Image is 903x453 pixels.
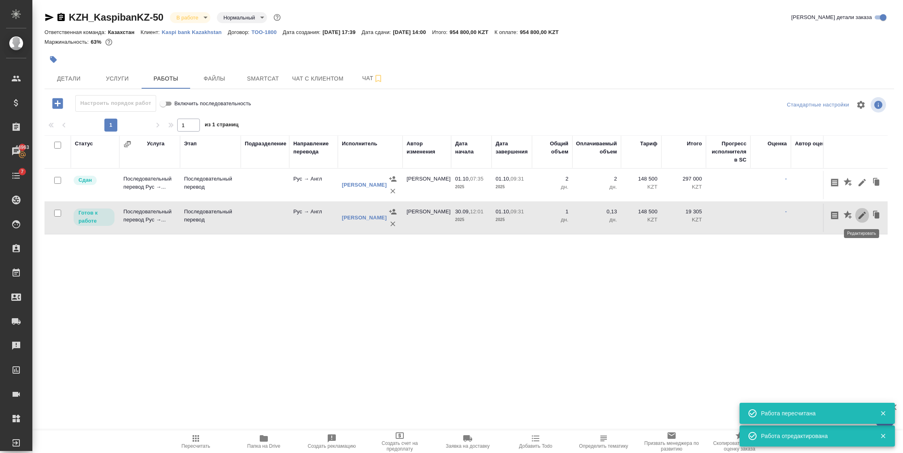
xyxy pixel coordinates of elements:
span: из 1 страниц [205,120,239,132]
p: 01.10, [496,208,511,215]
td: Рус → Англ [289,204,338,232]
button: В работе [174,14,201,21]
div: Работа пересчитана [761,409,868,417]
button: Скопировать мини-бриф [828,208,842,223]
p: 2 [577,175,617,183]
button: Добавить оценку [842,208,855,223]
p: KZT [625,183,657,191]
p: Последовательный перевод [184,175,237,191]
button: Скопировать ссылку для ЯМессенджера [45,13,54,22]
td: Последовательный перевод Рус →... [119,204,180,232]
div: split button [785,99,851,111]
div: Дата завершения [496,140,528,156]
p: Договор: [228,29,252,35]
p: 01.10, [455,176,470,182]
button: 316305.00 KZT; [104,37,114,47]
p: Kaspi bank Kazakhstan [162,29,228,35]
p: дн. [577,183,617,191]
button: Добавить тэг [45,51,62,68]
div: Работа отредактирована [761,432,868,440]
a: [PERSON_NAME] [342,215,387,221]
a: - [785,208,787,215]
div: Прогресс исполнителя в SC [710,140,746,164]
button: Нормальный [221,14,257,21]
p: KZT [666,183,702,191]
p: Ответственная команда: [45,29,108,35]
button: Закрыть [875,410,891,417]
div: Автор изменения [407,140,447,156]
p: 148 500 [625,208,657,216]
span: Чат [353,73,392,83]
span: Детали [49,74,88,84]
button: Добавить работу [47,95,69,112]
p: ТОО-1800 [252,29,283,35]
p: Сдан [78,176,92,184]
svg: Подписаться [373,74,383,83]
p: [DATE] 17:39 [322,29,362,35]
div: Исполнитель [342,140,377,148]
p: Казахстан [108,29,141,35]
p: 63% [91,39,103,45]
p: 2025 [455,216,488,224]
button: Сгруппировать [123,140,131,148]
span: Чат с клиентом [292,74,343,84]
div: Оценка [767,140,787,148]
button: Доп статусы указывают на важность/срочность заказа [272,12,282,23]
span: [PERSON_NAME] детали заказа [791,13,872,21]
button: Удалить [884,208,898,223]
p: [DATE] 14:00 [393,29,432,35]
p: 09:31 [511,176,524,182]
span: Включить последовательность [174,100,251,108]
button: Добавить оценку [842,175,855,190]
button: Назначить [387,206,399,218]
a: Kaspi bank Kazakhstan [162,28,228,35]
p: Последовательный перевод [184,208,237,224]
a: - [785,176,787,182]
div: Тариф [640,140,657,148]
p: 19 305 [666,208,702,216]
a: ТОО-1800 [252,28,283,35]
p: 09:31 [511,208,524,215]
p: 2025 [496,183,528,191]
button: Удалить [884,175,898,190]
p: 148 500 [625,175,657,183]
button: Назначить [387,173,399,185]
button: Клонировать [869,208,884,223]
p: дн. [536,216,568,224]
span: Настроить таблицу [851,95,871,115]
p: 297 000 [666,175,702,183]
span: Услуги [98,74,137,84]
div: Исполнитель может приступить к работе [73,208,115,227]
button: Скопировать мини-бриф [828,175,842,190]
p: Дата сдачи: [362,29,393,35]
p: 1 [536,208,568,216]
p: Итого: [432,29,449,35]
div: Оплачиваемый объем [576,140,617,156]
p: дн. [536,183,568,191]
button: Скопировать ссылку [56,13,66,22]
span: 7 [16,168,28,176]
td: Последовательный перевод Рус →... [119,171,180,199]
div: Направление перевода [293,140,334,156]
a: 44963 [2,141,30,162]
p: 954 800,00 KZT [520,29,565,35]
button: Редактировать [855,175,869,190]
div: Общий объем [536,140,568,156]
p: KZT [666,216,702,224]
span: Работы [146,74,185,84]
p: 2 [536,175,568,183]
span: 44963 [11,143,34,151]
span: Файлы [195,74,234,84]
button: Удалить [387,218,399,230]
p: дн. [577,216,617,224]
button: Клонировать [869,175,884,190]
p: 12:01 [470,208,483,215]
a: KZH_KaspibanKZ-50 [69,12,163,23]
p: 07:35 [470,176,483,182]
div: Дата начала [455,140,488,156]
p: 30.09, [455,208,470,215]
div: Итого [687,140,702,148]
span: Посмотреть информацию [871,97,888,113]
p: К оплате: [494,29,520,35]
a: [PERSON_NAME] [342,182,387,188]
